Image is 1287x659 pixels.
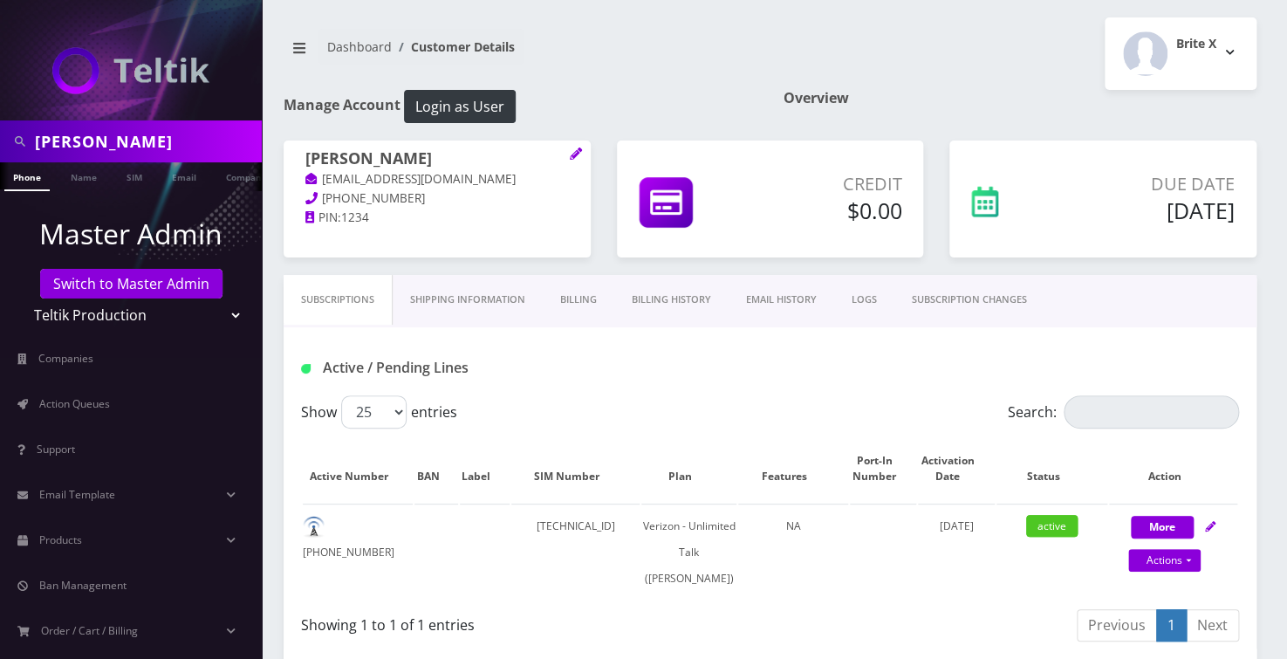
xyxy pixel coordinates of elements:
[1156,609,1187,642] a: 1
[1186,609,1239,642] a: Next
[37,442,75,456] span: Support
[460,436,509,502] th: Label: activate to sort column ascending
[301,608,757,635] div: Showing 1 to 1 of 1 entries
[543,275,614,325] a: Billing
[834,275,894,325] a: LOGS
[939,518,973,533] span: [DATE]
[322,190,425,206] span: [PHONE_NUMBER]
[996,436,1106,502] th: Status: activate to sort column ascending
[1128,549,1201,572] a: Actions
[759,197,901,223] h5: $0.00
[1131,516,1194,539] button: More
[52,47,209,94] img: Teltik Production
[163,162,205,189] a: Email
[1176,37,1216,51] h2: Brite X
[38,351,93,366] span: Companies
[41,623,138,638] span: Order / Cart / Billing
[303,436,413,502] th: Active Number: activate to sort column ascending
[1064,395,1239,429] input: Search:
[1068,171,1235,197] p: Due Date
[1008,395,1239,429] label: Search:
[729,275,834,325] a: EMAIL HISTORY
[4,162,50,191] a: Phone
[738,504,848,601] td: NA
[894,275,1044,325] a: SUBSCRIPTION CHANGES
[284,275,393,325] a: Subscriptions
[341,395,407,429] select: Showentries
[39,578,127,593] span: Ban Management
[284,29,757,79] nav: breadcrumb
[305,171,516,189] a: [EMAIL_ADDRESS][DOMAIN_NAME]
[511,436,640,502] th: SIM Number: activate to sort column ascending
[759,171,901,197] p: Credit
[118,162,151,189] a: SIM
[641,436,736,502] th: Plan: activate to sort column ascending
[341,209,369,225] span: 1234
[784,90,1257,106] h1: Overview
[614,275,729,325] a: Billing History
[217,162,276,189] a: Company
[393,275,543,325] a: Shipping Information
[1077,609,1157,642] a: Previous
[738,436,848,502] th: Features: activate to sort column ascending
[301,360,596,376] h1: Active / Pending Lines
[305,209,341,227] a: PIN:
[404,90,516,123] button: Login as User
[40,269,222,299] a: Switch to Master Admin
[511,504,640,601] td: [TECHNICAL_ID]
[303,516,325,538] img: default.png
[392,38,515,56] li: Customer Details
[1068,197,1235,223] h5: [DATE]
[35,125,257,158] input: Search in Company
[39,396,110,411] span: Action Queues
[305,149,569,170] h1: [PERSON_NAME]
[327,38,392,55] a: Dashboard
[400,95,516,114] a: Login as User
[850,436,916,502] th: Port-In Number: activate to sort column ascending
[1026,515,1078,537] span: active
[284,90,757,123] h1: Manage Account
[303,504,413,601] td: [PHONE_NUMBER]
[62,162,106,189] a: Name
[39,532,82,547] span: Products
[39,487,115,502] span: Email Template
[641,504,736,601] td: Verizon - Unlimited Talk ([PERSON_NAME])
[1109,436,1237,502] th: Action: activate to sort column ascending
[301,364,311,374] img: Active / Pending Lines
[1105,17,1256,90] button: Brite X
[414,436,458,502] th: BAN: activate to sort column ascending
[918,436,996,502] th: Activation Date: activate to sort column ascending
[301,395,457,429] label: Show entries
